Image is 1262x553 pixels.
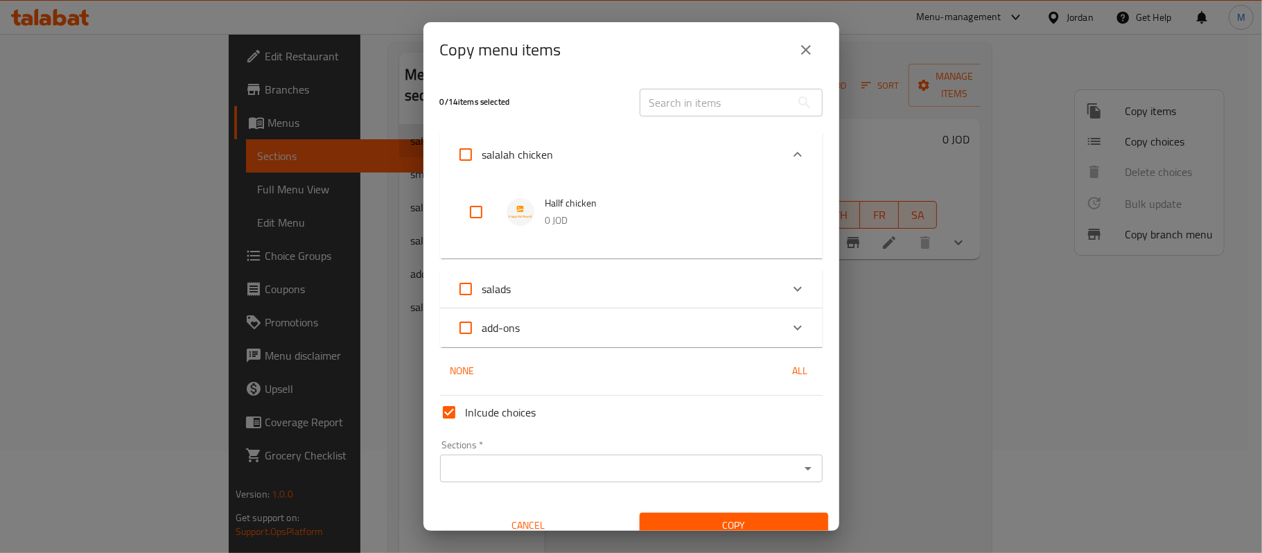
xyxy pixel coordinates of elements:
[784,362,817,380] span: All
[640,513,828,538] button: Copy
[440,39,561,61] h2: Copy menu items
[444,459,796,478] input: Select section
[545,212,795,229] p: 0 JOD
[545,195,795,212] span: Hallf chicken
[507,198,534,226] img: Hallf chicken
[466,404,536,421] span: Inlcude choices
[449,138,554,171] label: Acknowledge
[440,96,623,108] h5: 0 / 14 items selected
[778,358,823,384] button: All
[440,132,823,177] div: Expand
[440,177,823,258] div: Expand
[651,517,817,534] span: Copy
[446,362,479,380] span: None
[789,33,823,67] button: close
[482,279,511,299] span: salads
[440,517,617,534] span: Cancel
[640,89,791,116] input: Search in items
[449,272,511,306] label: Acknowledge
[440,308,823,347] div: Expand
[482,317,520,338] span: add-ons
[440,358,484,384] button: None
[798,459,818,478] button: Open
[482,144,554,165] span: salalah chicken
[440,270,823,308] div: Expand
[435,513,623,538] button: Cancel
[449,311,520,344] label: Acknowledge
